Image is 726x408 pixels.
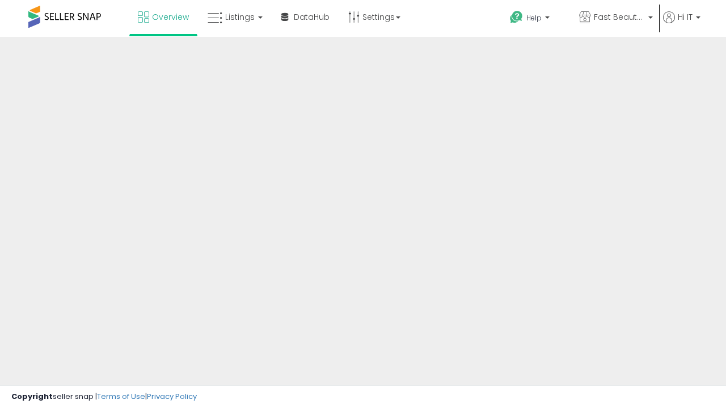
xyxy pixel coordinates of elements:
[225,11,255,23] span: Listings
[11,392,197,402] div: seller snap | |
[594,11,645,23] span: Fast Beauty ([GEOGRAPHIC_DATA])
[152,11,189,23] span: Overview
[663,11,700,37] a: Hi IT
[97,391,145,402] a: Terms of Use
[509,10,524,24] i: Get Help
[294,11,330,23] span: DataHub
[147,391,197,402] a: Privacy Policy
[526,13,542,23] span: Help
[501,2,569,37] a: Help
[11,391,53,402] strong: Copyright
[678,11,693,23] span: Hi IT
